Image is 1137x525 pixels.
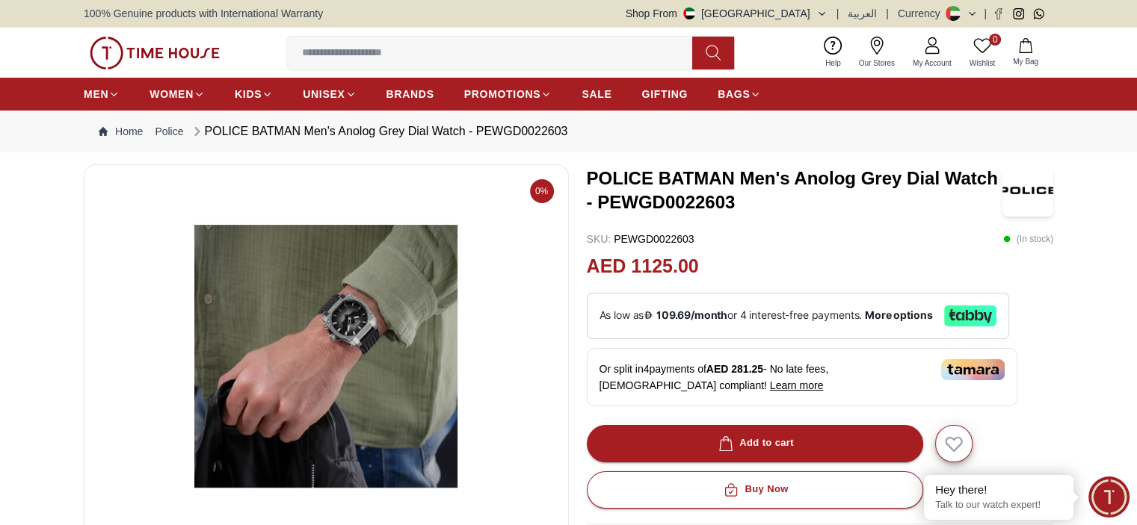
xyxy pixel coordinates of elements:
[587,232,694,246] p: PEWGD0022603
[464,87,541,102] span: PROMOTIONS
[907,58,958,69] span: My Account
[303,81,356,108] a: UNISEX
[718,81,761,108] a: BAGS
[850,34,904,72] a: Our Stores
[848,6,877,21] button: العربية
[1088,476,1130,518] div: Chat Widget
[1004,35,1047,70] button: My Bag
[706,363,763,375] span: AED 281.25
[1002,164,1053,217] img: POLICE BATMAN Men's Anolog Grey Dial Watch - PEWGD0022603
[853,58,901,69] span: Our Stores
[641,81,688,108] a: GIFTING
[155,124,183,139] a: Police
[898,6,946,21] div: Currency
[386,81,434,108] a: BRANDS
[84,87,108,102] span: MEN
[1033,8,1044,19] a: Whatsapp
[587,252,699,281] h2: AED 1125.00
[715,435,794,452] div: Add to cart
[718,87,750,102] span: BAGS
[150,81,205,108] a: WOMEN
[84,81,120,108] a: MEN
[964,58,1001,69] span: Wishlist
[190,122,568,140] div: POLICE BATMAN Men's Anolog Grey Dial Watch - PEWGD0022603
[530,179,554,203] span: 0%
[84,111,1053,152] nav: Breadcrumb
[683,7,695,19] img: United Arab Emirates
[1013,8,1024,19] a: Instagram
[587,471,923,509] button: Buy Now
[1003,232,1053,246] p: ( In stock )
[816,34,850,72] a: Help
[587,233,611,245] span: SKU :
[770,379,824,391] span: Learn more
[386,87,434,102] span: BRANDS
[90,37,220,69] img: ...
[819,58,847,69] span: Help
[935,499,1062,512] p: Talk to our watch expert!
[886,6,889,21] span: |
[836,6,839,21] span: |
[989,34,1001,46] span: 0
[84,6,323,21] span: 100% Genuine products with International Warranty
[993,8,1004,19] a: Facebook
[984,6,987,21] span: |
[99,124,143,139] a: Home
[582,81,611,108] a: SALE
[626,6,828,21] button: Shop From[GEOGRAPHIC_DATA]
[464,81,552,108] a: PROMOTIONS
[587,167,1002,214] h3: POLICE BATMAN Men's Anolog Grey Dial Watch - PEWGD0022603
[587,425,923,462] button: Add to cart
[1007,56,1044,67] span: My Bag
[150,87,194,102] span: WOMEN
[303,87,345,102] span: UNISEX
[935,482,1062,497] div: Hey there!
[235,87,262,102] span: KIDS
[235,81,273,108] a: KIDS
[587,348,1017,406] div: Or split in 4 payments of - No late fees, [DEMOGRAPHIC_DATA] compliant!
[721,481,788,498] div: Buy Now
[961,34,1004,72] a: 0Wishlist
[641,87,688,102] span: GIFTING
[941,359,1005,380] img: Tamara
[582,87,611,102] span: SALE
